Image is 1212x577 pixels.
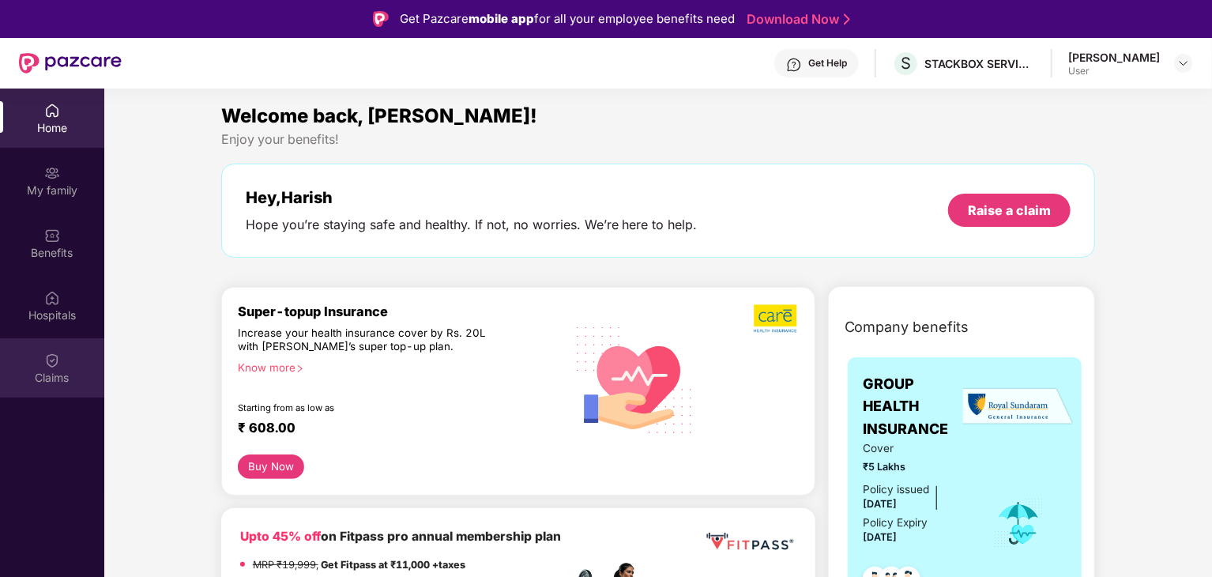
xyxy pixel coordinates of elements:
b: Upto 45% off [240,529,321,544]
div: Super-topup Insurance [238,304,565,319]
img: Stroke [844,11,850,28]
span: Welcome back, [PERSON_NAME]! [221,104,537,127]
div: Increase your health insurance cover by Rs. 20L with [PERSON_NAME]’s super top-up plan. [238,326,497,355]
img: Logo [373,11,389,27]
div: Policy Expiry [864,515,928,531]
img: insurerLogo [963,387,1074,426]
img: svg+xml;base64,PHN2ZyBpZD0iQ2xhaW0iIHhtbG5zPSJodHRwOi8vd3d3LnczLm9yZy8yMDAwL3N2ZyIgd2lkdGg9IjIwIi... [44,353,60,368]
div: User [1068,65,1160,77]
span: GROUP HEALTH INSURANCE [864,373,972,440]
span: Cover [864,440,972,457]
img: svg+xml;base64,PHN2ZyBpZD0iQmVuZWZpdHMiIHhtbG5zPSJodHRwOi8vd3d3LnczLm9yZy8yMDAwL3N2ZyIgd2lkdGg9Ij... [44,228,60,243]
img: New Pazcare Logo [19,53,122,74]
div: Hey, Harish [246,188,698,207]
span: ₹5 Lakhs [864,459,972,475]
div: Get Pazcare for all your employee benefits need [400,9,735,28]
span: [DATE] [864,498,898,510]
a: Download Now [747,11,845,28]
div: Hope you’re staying safe and healthy. If not, no worries. We’re here to help. [246,217,698,233]
div: Know more [238,361,555,372]
img: svg+xml;base64,PHN2ZyBpZD0iSG9zcGl0YWxzIiB4bWxucz0iaHR0cDovL3d3dy53My5vcmcvMjAwMC9zdmciIHdpZHRoPS... [44,290,60,306]
div: Policy issued [864,481,930,498]
span: [DATE] [864,531,898,543]
img: icon [993,497,1045,549]
strong: Get Fitpass at ₹11,000 +taxes [321,559,465,571]
img: svg+xml;base64,PHN2ZyBpZD0iSG9tZSIgeG1sbnM9Imh0dHA6Ly93d3cudzMub3JnLzIwMDAvc3ZnIiB3aWR0aD0iMjAiIG... [44,103,60,119]
img: svg+xml;base64,PHN2ZyB3aWR0aD0iMjAiIGhlaWdodD0iMjAiIHZpZXdCb3g9IjAgMCAyMCAyMCIgZmlsbD0ibm9uZSIgeG... [44,165,60,181]
button: Buy Now [238,454,305,479]
img: svg+xml;base64,PHN2ZyB4bWxucz0iaHR0cDovL3d3dy53My5vcmcvMjAwMC9zdmciIHhtbG5zOnhsaW5rPSJodHRwOi8vd3... [565,307,706,451]
strong: mobile app [469,11,534,26]
img: b5dec4f62d2307b9de63beb79f102df3.png [754,304,799,334]
span: Company benefits [845,316,969,338]
span: right [295,364,304,373]
div: Enjoy your benefits! [221,131,1096,148]
div: Starting from as low as [238,402,498,413]
div: Raise a claim [968,202,1051,219]
div: Get Help [808,57,847,70]
img: svg+xml;base64,PHN2ZyBpZD0iSGVscC0zMngzMiIgeG1sbnM9Imh0dHA6Ly93d3cudzMub3JnLzIwMDAvc3ZnIiB3aWR0aD... [786,57,802,73]
div: ₹ 608.00 [238,420,549,439]
span: S [901,54,911,73]
div: STACKBOX SERVICES PRIVATE LIMITED [924,56,1035,71]
b: on Fitpass pro annual membership plan [240,529,561,544]
img: fppp.png [703,527,796,556]
del: MRP ₹19,999, [253,559,318,571]
div: [PERSON_NAME] [1068,50,1160,65]
img: svg+xml;base64,PHN2ZyBpZD0iRHJvcGRvd24tMzJ4MzIiIHhtbG5zPSJodHRwOi8vd3d3LnczLm9yZy8yMDAwL3N2ZyIgd2... [1177,57,1190,70]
